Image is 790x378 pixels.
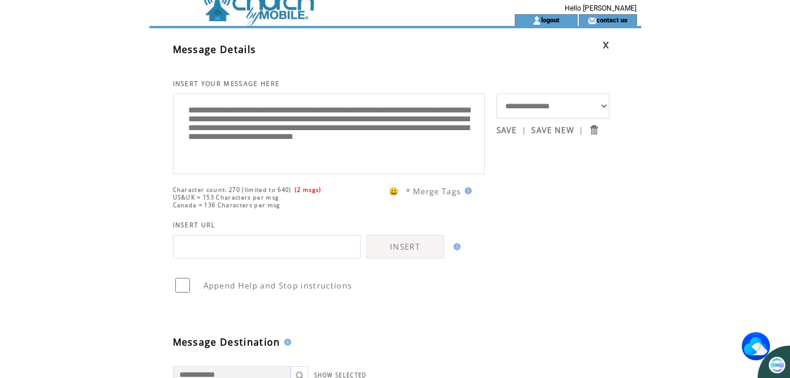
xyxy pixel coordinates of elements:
[173,194,279,201] span: US&UK = 153 Characters per msg
[588,124,599,135] input: Submit
[532,16,541,25] img: account_icon.gif
[295,186,322,194] span: (2 msgs)
[366,235,444,258] a: INSERT
[173,43,256,56] span: Message Details
[565,4,636,12] span: Hello [PERSON_NAME]
[204,280,352,291] span: Append Help and Stop instructions
[173,186,292,194] span: Character count: 270 (limited to 640)
[450,243,461,250] img: help.gif
[173,201,281,209] span: Canada = 136 Characters per msg
[496,125,517,135] a: SAVE
[173,221,216,229] span: INSERT URL
[541,16,559,24] a: logout
[596,16,628,24] a: contact us
[588,16,596,25] img: contact_us_icon.gif
[281,339,291,346] img: help.gif
[173,79,280,88] span: INSERT YOUR MESSAGE HERE
[461,187,472,194] img: help.gif
[389,186,399,197] span: 😀
[531,125,574,135] a: SAVE NEW
[522,125,526,135] span: |
[579,125,584,135] span: |
[406,186,461,197] span: * Merge Tags
[173,336,281,349] span: Message Destination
